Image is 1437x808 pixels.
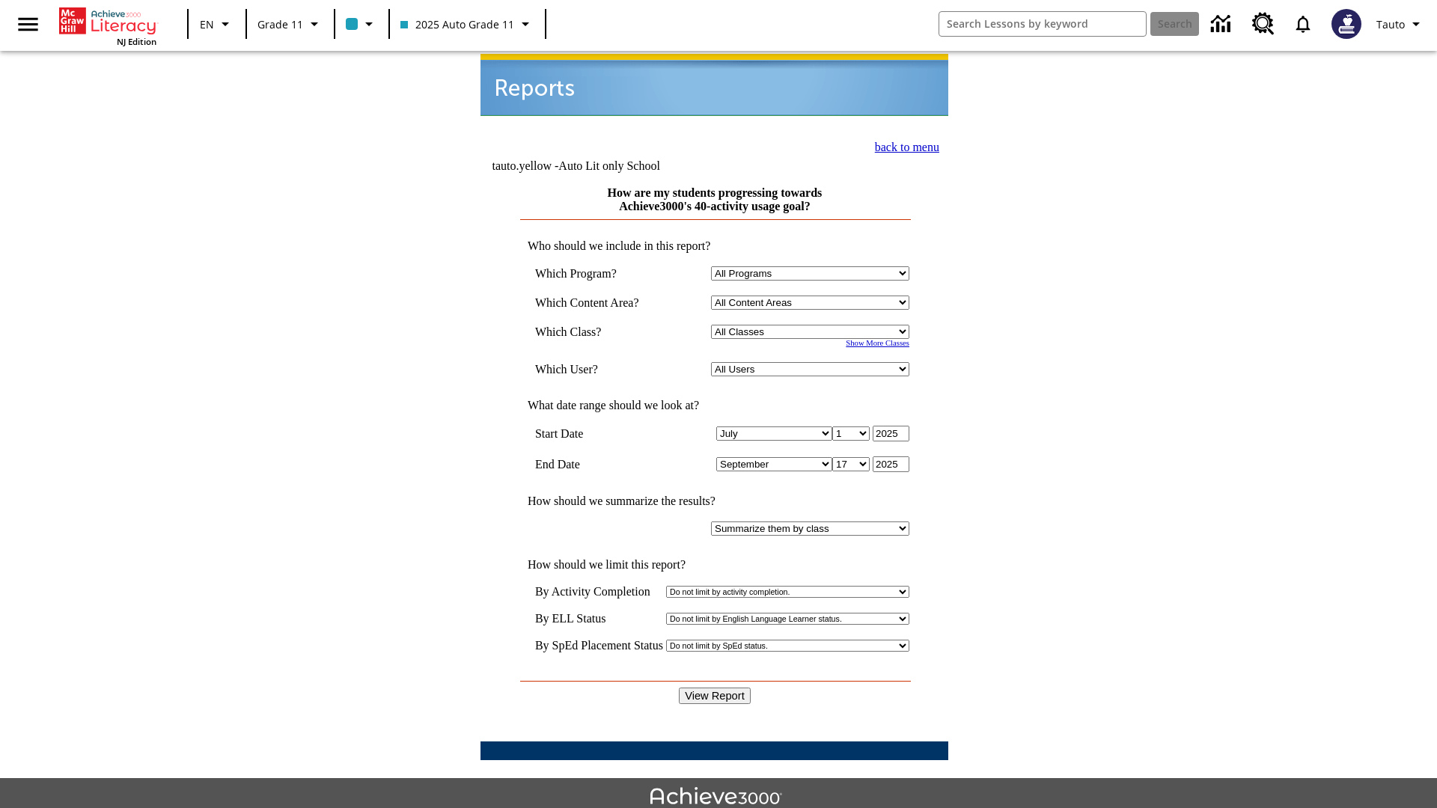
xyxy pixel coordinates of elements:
span: Tauto [1376,16,1405,32]
td: Who should we include in this report? [520,239,909,253]
button: Profile/Settings [1370,10,1431,37]
div: Home [59,4,156,47]
input: View Report [679,688,751,704]
button: Class: 2025 Auto Grade 11, Select your class [394,10,540,37]
button: Grade: Grade 11, Select a grade [251,10,329,37]
span: NJ Edition [117,36,156,47]
nobr: Auto Lit only School [558,159,660,172]
td: Which User? [535,362,661,376]
td: What date range should we look at? [520,399,909,412]
a: Show More Classes [846,339,909,347]
button: Open side menu [6,2,50,46]
a: back to menu [875,141,939,153]
a: Resource Center, Will open in new tab [1243,4,1284,44]
td: By SpEd Placement Status [535,639,663,652]
span: Grade 11 [257,16,303,32]
td: Which Class? [535,325,661,339]
td: By ELL Status [535,612,663,625]
td: Which Program? [535,266,661,281]
span: 2025 Auto Grade 11 [400,16,514,32]
button: Language: EN, Select a language [193,10,241,37]
nobr: Which Content Area? [535,296,639,309]
a: How are my students progressing towards Achieve3000's 40-activity usage goal? [608,186,823,212]
img: Avatar [1331,9,1361,39]
td: End Date [535,456,661,472]
td: How should we summarize the results? [520,495,909,508]
button: Select a new avatar [1322,4,1370,43]
input: search field [939,12,1146,36]
a: Data Center [1202,4,1243,45]
button: Class color is light blue. Change class color [340,10,384,37]
img: header [480,54,948,116]
td: How should we limit this report? [520,558,909,572]
span: EN [200,16,214,32]
td: Start Date [535,426,661,441]
td: tauto.yellow - [492,159,766,173]
a: Notifications [1284,4,1322,43]
td: By Activity Completion [535,585,663,599]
